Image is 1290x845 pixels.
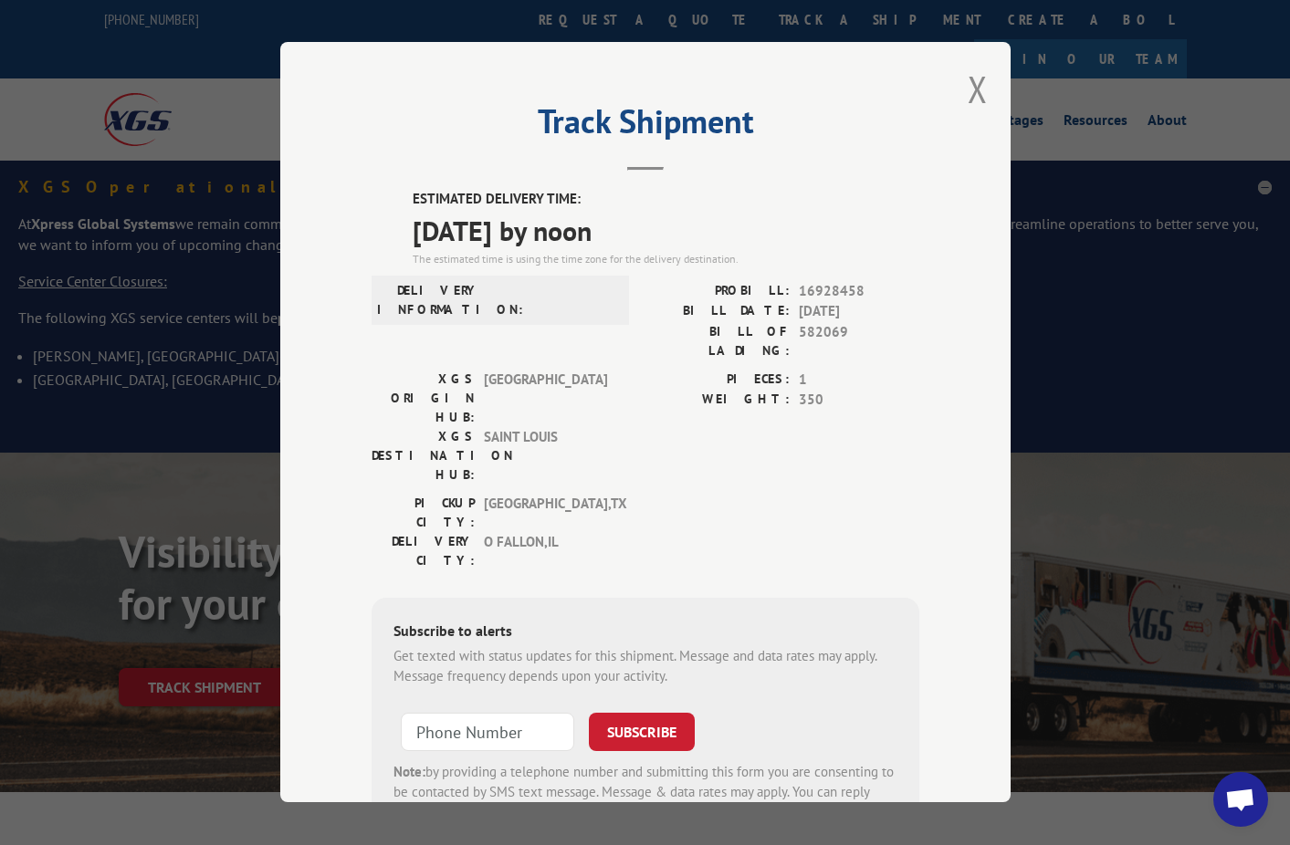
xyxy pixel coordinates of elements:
strong: Note: [393,763,425,780]
span: SAINT LOUIS [484,427,607,485]
label: XGS ORIGIN HUB: [372,370,475,427]
label: DELIVERY INFORMATION: [377,281,480,319]
span: [DATE] [799,301,919,322]
div: Subscribe to alerts [393,620,897,646]
span: [GEOGRAPHIC_DATA] , TX [484,494,607,532]
button: Close modal [968,65,988,113]
span: 350 [799,390,919,411]
label: BILL OF LADING: [645,322,790,360]
span: O FALLON , IL [484,532,607,570]
span: 582069 [799,322,919,360]
label: DELIVERY CITY: [372,532,475,570]
a: Open chat [1213,772,1268,827]
input: Phone Number [401,713,574,751]
button: SUBSCRIBE [589,713,695,751]
span: 16928458 [799,281,919,302]
span: [DATE] by noon [413,210,919,251]
label: ESTIMATED DELIVERY TIME: [413,189,919,210]
div: by providing a telephone number and submitting this form you are consenting to be contacted by SM... [393,762,897,824]
label: PICKUP CITY: [372,494,475,532]
span: 1 [799,370,919,391]
label: BILL DATE: [645,301,790,322]
span: [GEOGRAPHIC_DATA] [484,370,607,427]
h2: Track Shipment [372,109,919,143]
div: The estimated time is using the time zone for the delivery destination. [413,251,919,267]
label: XGS DESTINATION HUB: [372,427,475,485]
div: Get texted with status updates for this shipment. Message and data rates may apply. Message frequ... [393,646,897,687]
label: PROBILL: [645,281,790,302]
label: PIECES: [645,370,790,391]
label: WEIGHT: [645,390,790,411]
